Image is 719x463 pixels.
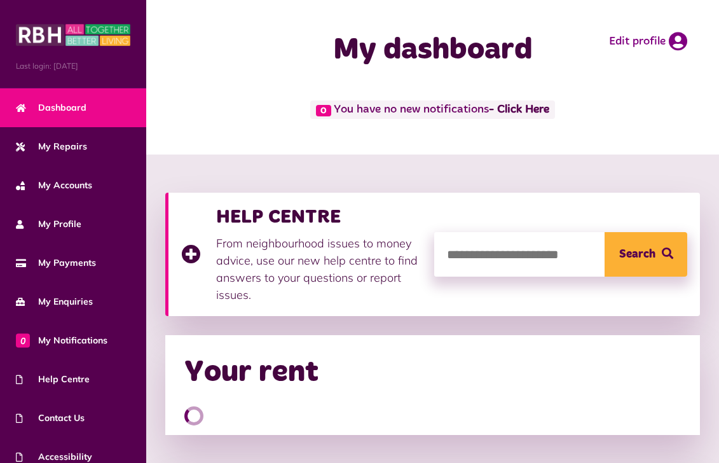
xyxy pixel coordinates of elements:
[211,32,654,69] h1: My dashboard
[216,205,421,228] h3: HELP CENTRE
[16,22,130,48] img: MyRBH
[316,105,331,116] span: 0
[16,256,96,270] span: My Payments
[184,354,318,391] h2: Your rent
[16,60,130,72] span: Last login: [DATE]
[16,411,85,425] span: Contact Us
[16,333,30,347] span: 0
[489,104,549,116] a: - Click Here
[16,295,93,308] span: My Enquiries
[216,235,421,303] p: From neighbourhood issues to money advice, use our new help centre to find answers to your questi...
[16,218,81,231] span: My Profile
[16,140,87,153] span: My Repairs
[16,373,90,386] span: Help Centre
[16,334,107,347] span: My Notifications
[16,101,86,114] span: Dashboard
[605,232,687,277] button: Search
[310,100,555,119] span: You have no new notifications
[609,32,687,51] a: Edit profile
[16,179,92,192] span: My Accounts
[619,232,655,277] span: Search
